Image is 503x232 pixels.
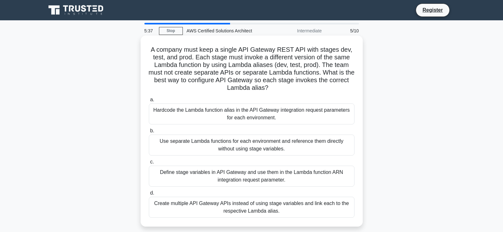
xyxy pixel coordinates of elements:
a: Stop [159,27,183,35]
div: 5:37 [141,24,159,37]
h5: A company must keep a single API Gateway REST API with stages dev, test, and prod. Each stage mus... [148,46,355,92]
a: Register [419,6,447,14]
div: Create multiple API Gateway APIs instead of using stage variables and link each to the respective... [149,197,354,218]
div: Hardcode the Lambda function alias in the API Gateway integration request parameters for each env... [149,103,354,124]
span: b. [150,128,154,133]
div: AWS Certified Solutions Architect [183,24,270,37]
span: d. [150,190,154,196]
div: Define stage variables in API Gateway and use them in the Lambda function ARN integration request... [149,166,354,187]
div: Intermediate [270,24,326,37]
span: c. [150,159,154,164]
div: Use separate Lambda functions for each environment and reference them directly without using stag... [149,135,354,156]
div: 5/10 [326,24,363,37]
span: a. [150,97,154,102]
